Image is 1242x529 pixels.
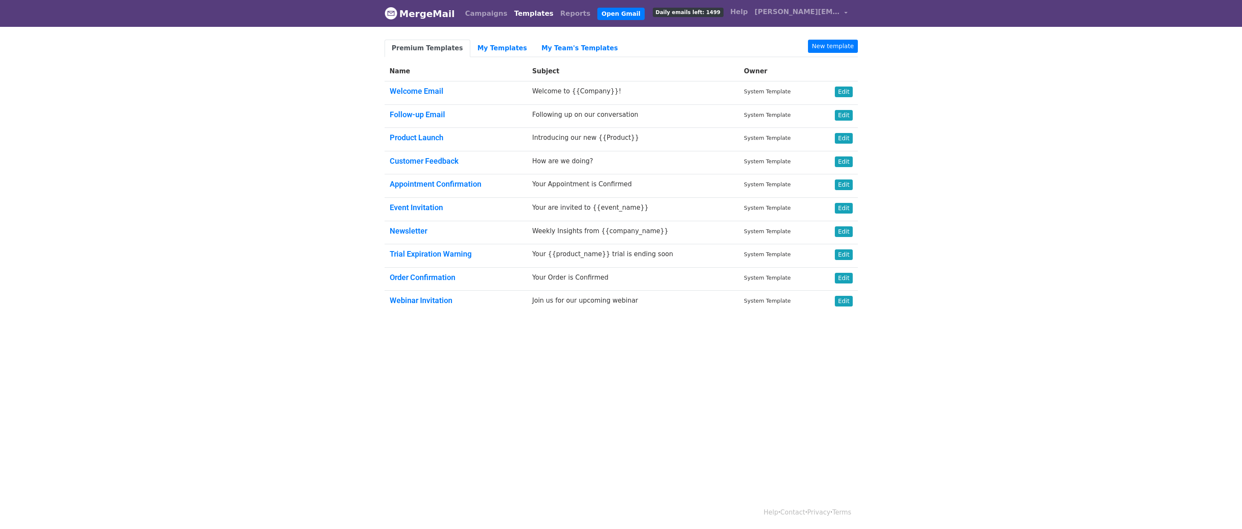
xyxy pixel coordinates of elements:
[527,244,739,268] td: Your {{product_name}} trial is ending soon
[390,110,445,119] a: Follow-up Email
[835,273,852,283] a: Edit
[385,61,527,81] th: Name
[390,249,472,258] a: Trial Expiration Warning
[835,179,852,190] a: Edit
[835,249,852,260] a: Edit
[835,296,852,306] a: Edit
[744,205,791,211] small: System Template
[527,128,739,151] td: Introducing our new {{Product}}
[470,40,534,57] a: My Templates
[597,8,645,20] a: Open Gmail
[807,509,830,516] a: Privacy
[832,509,851,516] a: Terms
[744,88,791,95] small: System Template
[390,273,455,282] a: Order Confirmation
[744,181,791,188] small: System Template
[744,228,791,234] small: System Template
[385,5,455,23] a: MergeMail
[511,5,557,22] a: Templates
[780,509,805,516] a: Contact
[808,40,857,53] a: New template
[385,7,397,20] img: MergeMail logo
[527,81,739,105] td: Welcome to {{Company}}!
[835,87,852,97] a: Edit
[390,179,481,188] a: Appointment Confirmation
[744,251,791,257] small: System Template
[527,61,739,81] th: Subject
[835,156,852,167] a: Edit
[744,135,791,141] small: System Template
[764,509,778,516] a: Help
[835,226,852,237] a: Edit
[390,226,427,235] a: Newsletter
[527,174,739,198] td: Your Appointment is Confirmed
[739,61,819,81] th: Owner
[744,275,791,281] small: System Template
[390,296,452,305] a: Webinar Invitation
[527,104,739,128] td: Following up on our conversation
[527,151,739,174] td: How are we doing?
[835,203,852,214] a: Edit
[744,112,791,118] small: System Template
[534,40,625,57] a: My Team's Templates
[755,7,840,17] span: [PERSON_NAME][EMAIL_ADDRESS][DOMAIN_NAME]
[390,87,443,95] a: Welcome Email
[390,133,443,142] a: Product Launch
[653,8,724,17] span: Daily emails left: 1499
[527,267,739,291] td: Your Order is Confirmed
[649,3,727,20] a: Daily emails left: 1499
[835,110,852,121] a: Edit
[462,5,511,22] a: Campaigns
[835,133,852,144] a: Edit
[390,156,459,165] a: Customer Feedback
[557,5,594,22] a: Reports
[527,221,739,244] td: Weekly Insights from {{company_name}}
[727,3,751,20] a: Help
[744,158,791,165] small: System Template
[751,3,851,23] a: [PERSON_NAME][EMAIL_ADDRESS][DOMAIN_NAME]
[385,40,470,57] a: Premium Templates
[744,298,791,304] small: System Template
[527,197,739,221] td: Your are invited to {{event_name}}
[527,291,739,314] td: Join us for our upcoming webinar
[390,203,443,212] a: Event Invitation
